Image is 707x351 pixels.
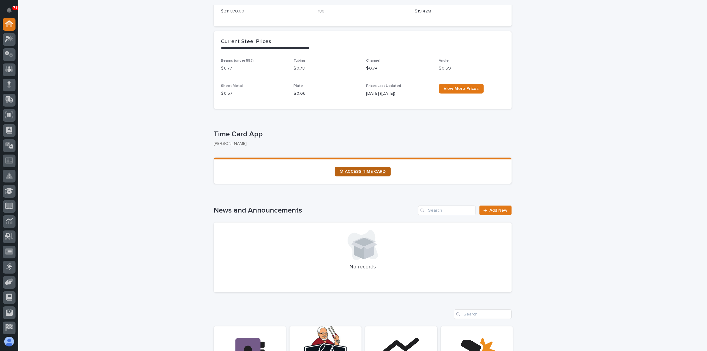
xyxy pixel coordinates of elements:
[221,65,287,72] p: $ 0.77
[221,39,272,45] h2: Current Steel Prices
[3,4,15,16] button: Notifications
[340,169,386,174] span: ⏲ ACCESS TIME CARD
[221,59,254,63] span: Beams (under 55#)
[294,84,303,88] span: Plate
[439,59,449,63] span: Angle
[221,84,243,88] span: Sheet Metal
[214,206,416,215] h1: News and Announcements
[8,7,15,17] div: Notifications71
[366,90,432,97] p: [DATE] ([DATE])
[3,335,15,348] button: users-avatar
[444,87,479,91] span: View More Prices
[294,90,359,97] p: $ 0.66
[214,141,507,146] p: [PERSON_NAME]
[366,59,381,63] span: Channel
[490,208,508,213] span: Add New
[294,65,359,72] p: $ 0.78
[454,309,512,319] input: Search
[221,8,311,15] p: $ 311,870.00
[418,206,476,215] input: Search
[415,8,504,15] p: $19.42M
[221,264,504,271] p: No records
[221,90,287,97] p: $ 0.57
[439,65,504,72] p: $ 0.69
[479,206,511,215] a: Add New
[318,8,407,15] p: 180
[13,6,17,10] p: 71
[366,65,432,72] p: $ 0.74
[439,84,484,94] a: View More Prices
[214,130,509,139] p: Time Card App
[335,167,391,176] a: ⏲ ACCESS TIME CARD
[294,59,305,63] span: Tubing
[366,84,401,88] span: Prices Last Updated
